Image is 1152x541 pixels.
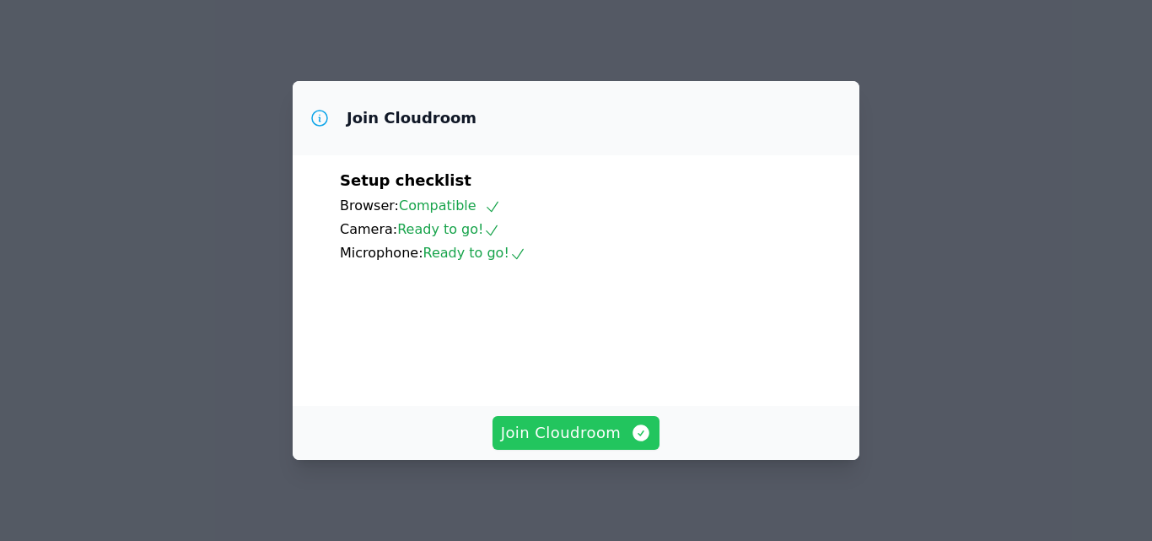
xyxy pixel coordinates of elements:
[399,197,501,214] span: Compatible
[423,245,526,261] span: Ready to go!
[397,221,500,237] span: Ready to go!
[347,108,476,128] h3: Join Cloudroom
[340,197,399,214] span: Browser:
[493,416,660,450] button: Join Cloudroom
[340,221,397,237] span: Camera:
[501,421,652,445] span: Join Cloudroom
[340,171,471,189] span: Setup checklist
[340,245,423,261] span: Microphone:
